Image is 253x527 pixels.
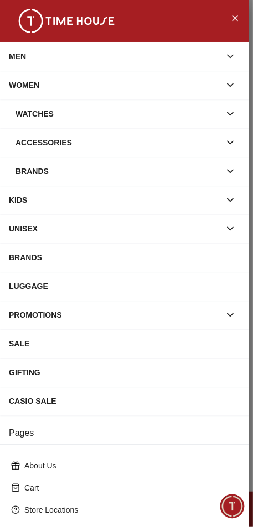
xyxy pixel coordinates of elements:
[126,488,252,525] div: Conversation
[11,9,122,33] img: ...
[11,386,239,397] div: Find your dream watch—experts ready to assist!
[11,411,242,455] div: Chat with us now
[9,219,220,239] div: UNISEX
[49,426,223,440] span: Chat with us now
[9,46,220,66] div: MEN
[226,9,244,27] button: Close Menu
[1,488,123,525] div: Home
[9,305,220,325] div: PROMOTIONS
[9,247,240,267] div: BRANDS
[9,276,240,296] div: LUGGAGE
[11,359,209,380] div: Timehousecompany
[12,12,34,34] img: Company logo
[51,513,74,521] span: Home
[24,482,234,493] p: Cart
[16,133,220,152] div: Accessories
[220,11,242,33] em: Minimize
[16,161,220,181] div: Brands
[220,494,245,519] div: Chat Widget
[16,104,220,124] div: Watches
[9,75,220,95] div: WOMEN
[9,391,240,411] div: CASIO SALE
[9,362,240,382] div: GIFTING
[9,334,240,354] div: SALE
[163,513,214,521] span: Conversation
[9,190,220,210] div: KIDS
[24,504,234,515] p: Store Locations
[24,460,234,471] p: About Us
